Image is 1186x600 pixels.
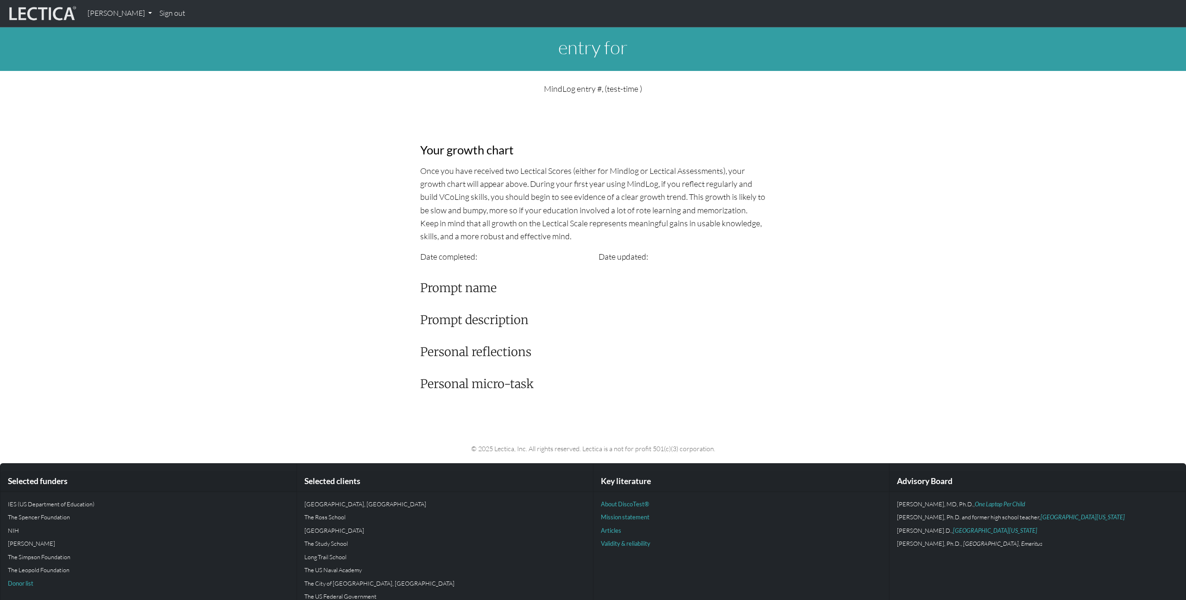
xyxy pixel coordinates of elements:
[601,513,650,521] a: Mission statement
[304,579,586,588] p: The City of [GEOGRAPHIC_DATA], [GEOGRAPHIC_DATA]
[897,512,1178,522] p: [PERSON_NAME], Ph.D. and former high school teacher,
[420,377,766,391] h3: Personal micro-task
[601,540,650,547] a: Validity & reliability
[897,539,1178,548] p: [PERSON_NAME], Ph.D.
[8,499,289,509] p: IES (US Department of Education)
[420,143,766,157] h3: Your growth chart
[8,552,289,562] p: The Simpson Foundation
[593,471,889,492] div: Key literature
[304,512,586,522] p: The Ross School
[889,471,1186,492] div: Advisory Board
[8,565,289,574] p: The Leopold Foundation
[593,250,771,263] div: Date updated:
[304,565,586,574] p: The US Naval Academy
[304,526,586,535] p: [GEOGRAPHIC_DATA]
[953,527,1037,534] a: [GEOGRAPHIC_DATA][US_STATE]
[420,250,477,263] label: Date completed:
[304,499,586,509] p: [GEOGRAPHIC_DATA], [GEOGRAPHIC_DATA]
[420,164,766,243] p: Once you have received two Lectical Scores (either for Mindlog or Lectical Assessments), your gro...
[1041,513,1125,521] a: [GEOGRAPHIC_DATA][US_STATE]
[8,580,33,587] a: Donor list
[961,540,1042,547] em: , [GEOGRAPHIC_DATA], Emeritus
[420,82,766,95] p: MindLog entry #, (test-time )
[304,539,586,548] p: The Study School
[7,5,76,22] img: lecticalive
[897,526,1178,535] p: [PERSON_NAME].D.,
[156,4,189,23] a: Sign out
[297,471,593,492] div: Selected clients
[975,500,1025,508] a: One Laptop Per Child
[8,512,289,522] p: The Spencer Foundation
[8,526,289,535] p: NIH
[897,499,1178,509] p: [PERSON_NAME], MD, Ph.D.,
[0,471,296,492] div: Selected funders
[601,500,649,508] a: About DiscoTest®
[420,345,766,359] h3: Personal reflections
[304,552,586,562] p: Long Trail School
[601,527,621,534] a: Articles
[420,313,766,327] h3: Prompt description
[8,539,289,548] p: [PERSON_NAME]
[420,281,766,295] h3: Prompt name
[84,4,156,23] a: [PERSON_NAME]
[293,443,893,454] p: © 2025 Lectica, Inc. All rights reserved. Lectica is a not for profit 501(c)(3) corporation.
